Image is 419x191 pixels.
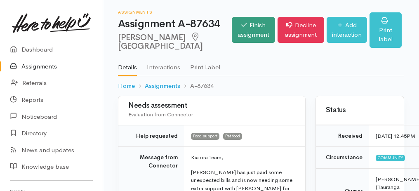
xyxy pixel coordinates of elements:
span: Pet food [223,133,242,139]
span: Evaluation from Connector [128,111,193,118]
h1: Assignment A-87634 [118,18,232,30]
a: Home [118,81,135,91]
a: Print Label [190,53,220,76]
p: Kia ora team, [191,153,295,162]
a: Interactions [147,53,180,76]
span: [GEOGRAPHIC_DATA] [118,32,202,51]
h3: Status [326,106,394,114]
h2: [PERSON_NAME] [118,33,232,51]
span: Food support [191,133,219,139]
td: Help requested [118,125,184,147]
h3: Needs assessment [128,102,295,110]
li: A-87634 [180,81,214,91]
a: Finish assignment [232,17,275,43]
nav: breadcrumb [118,76,404,96]
a: Assignments [145,81,180,91]
a: Details [118,53,137,77]
span: Community [376,155,405,161]
time: [DATE] 12:45PM [376,132,415,139]
a: Decline assignment [278,17,324,43]
td: Received [316,125,369,147]
h6: Assignments [118,10,232,14]
td: Circumstance [316,147,369,169]
a: Print label [370,12,402,48]
a: Add interaction [327,17,367,43]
